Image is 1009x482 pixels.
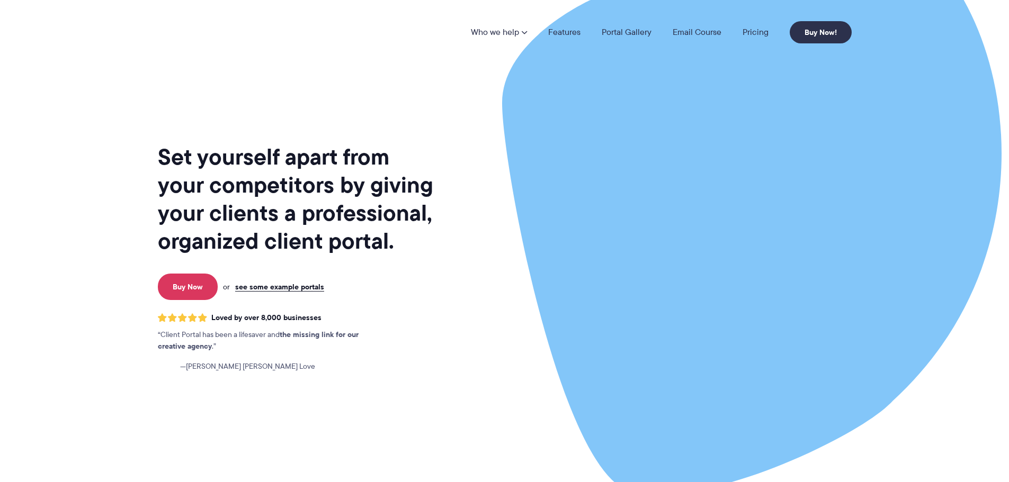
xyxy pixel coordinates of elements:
a: see some example portals [235,282,324,292]
a: Features [548,28,581,37]
span: or [223,282,230,292]
a: Portal Gallery [602,28,651,37]
a: Who we help [471,28,527,37]
a: Pricing [743,28,769,37]
p: Client Portal has been a lifesaver and . [158,329,380,352]
strong: the missing link for our creative agency [158,329,359,352]
h1: Set yourself apart from your competitors by giving your clients a professional, organized client ... [158,143,435,255]
a: Buy Now! [790,21,852,43]
a: Email Course [673,28,721,37]
span: Loved by over 8,000 businesses [211,313,322,322]
span: [PERSON_NAME] [PERSON_NAME] Love [180,361,315,372]
a: Buy Now [158,274,218,300]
